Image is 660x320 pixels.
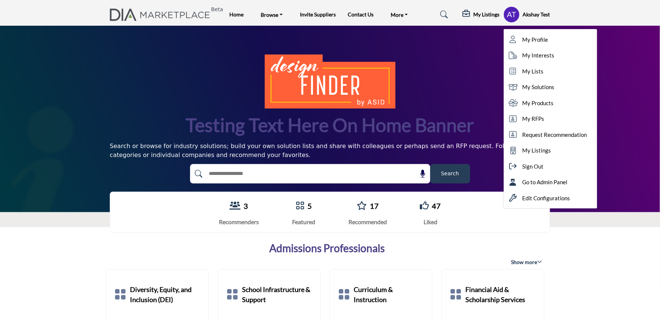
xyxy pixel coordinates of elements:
a: More [385,9,413,20]
a: Beta [110,9,214,21]
a: School Infrastructure & Support [242,278,312,311]
div: Recommenders [219,217,259,226]
a: Browse [256,9,288,20]
a: Curriculum & Instruction [354,278,424,311]
a: My Lists [504,63,597,79]
a: Admissions Professionals [270,242,385,255]
a: 17 [370,201,379,210]
a: My Interests [504,47,597,63]
h5: My Listings [474,11,500,18]
div: Liked [420,217,441,226]
a: Contact Us [348,11,374,18]
span: Show more [511,258,542,266]
i: Go to Liked [420,201,429,210]
a: Go to Featured [295,201,304,211]
img: Site Logo [110,9,214,21]
a: Request Recommendation [504,127,597,143]
a: Financial Aid & Scholarship Services [466,278,536,311]
a: My Products [504,95,597,111]
span: Go to Admin Panel [523,178,568,186]
span: Request Recommendation [523,131,587,139]
div: Featured [292,217,315,226]
h6: Beta [211,6,223,13]
span: My Profile [523,35,548,44]
img: image [265,54,396,108]
a: View Recommenders [230,201,241,211]
span: My RFPs [523,114,545,123]
a: Go to Recommended [357,201,367,211]
span: Search [441,170,459,178]
a: Search [433,9,453,21]
span: My Lists [523,67,544,76]
a: Invite Suppliers [300,11,336,18]
span: My Interests [523,51,555,60]
a: 47 [432,201,441,210]
div: Search or browse for industry solutions; build your own solution lists and share with colleagues ... [110,142,550,160]
h1: Testing text here on home banner [186,113,474,137]
span: Edit Configurations [523,194,570,203]
a: My Listings [504,142,597,159]
div: Recommended [348,217,387,226]
button: Search [430,164,470,183]
a: 5 [307,201,312,210]
a: 3 [244,201,248,210]
a: My RFPs [504,111,597,127]
a: Diversity, Equity, and Inclusion (DEI) [130,278,201,311]
a: My Profile [504,32,597,48]
a: Home [230,11,244,18]
button: Show hide supplier dropdown [503,6,520,23]
span: My Listings [523,146,551,155]
span: My Solutions [523,83,555,91]
span: Sign Out [523,162,544,171]
span: My Products [523,99,554,107]
div: My Listings [463,10,500,19]
a: My Solutions [504,79,597,95]
h5: Akshay Test [523,11,550,18]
